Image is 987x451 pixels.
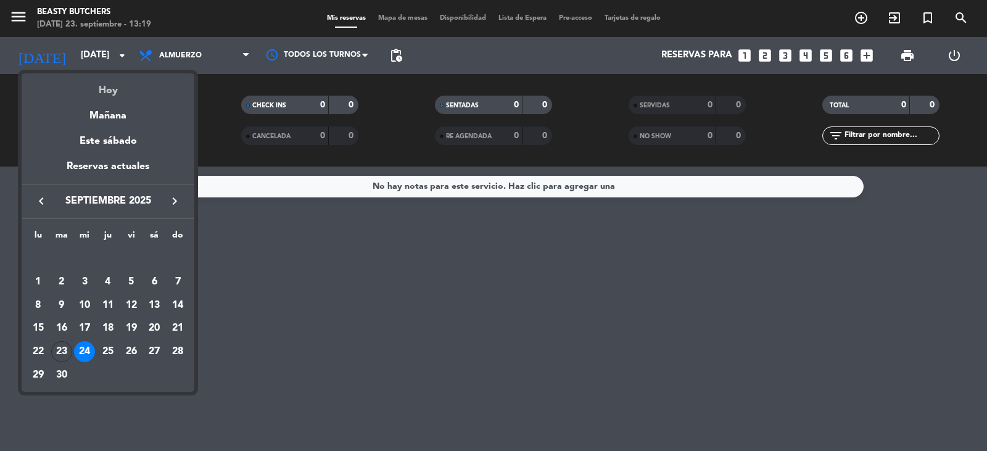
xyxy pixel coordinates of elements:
div: 8 [28,295,49,316]
div: 22 [28,341,49,362]
div: 18 [97,318,118,339]
div: 12 [121,295,142,316]
td: SEP. [27,247,189,270]
td: 30 de septiembre de 2025 [50,363,73,387]
th: lunes [27,228,50,247]
div: Reservas actuales [22,159,194,184]
td: 20 de septiembre de 2025 [143,317,167,340]
td: 27 de septiembre de 2025 [143,340,167,363]
td: 5 de septiembre de 2025 [120,270,143,294]
td: 29 de septiembre de 2025 [27,363,50,387]
td: 12 de septiembre de 2025 [120,294,143,317]
td: 22 de septiembre de 2025 [27,340,50,363]
div: 19 [121,318,142,339]
div: 7 [167,271,188,292]
td: 14 de septiembre de 2025 [166,294,189,317]
td: 21 de septiembre de 2025 [166,317,189,340]
div: 9 [51,295,72,316]
div: 6 [144,271,165,292]
td: 9 de septiembre de 2025 [50,294,73,317]
td: 26 de septiembre de 2025 [120,340,143,363]
div: 5 [121,271,142,292]
td: 6 de septiembre de 2025 [143,270,167,294]
div: 27 [144,341,165,362]
div: 10 [74,295,95,316]
div: 15 [28,318,49,339]
div: 25 [97,341,118,362]
div: 16 [51,318,72,339]
td: 28 de septiembre de 2025 [166,340,189,363]
div: 3 [74,271,95,292]
div: 4 [97,271,118,292]
div: 26 [121,341,142,362]
th: viernes [120,228,143,247]
td: 10 de septiembre de 2025 [73,294,96,317]
div: 14 [167,295,188,316]
td: 23 de septiembre de 2025 [50,340,73,363]
td: 25 de septiembre de 2025 [96,340,120,363]
div: 23 [51,341,72,362]
div: Mañana [22,99,194,124]
div: 20 [144,318,165,339]
td: 19 de septiembre de 2025 [120,317,143,340]
div: 1 [28,271,49,292]
button: keyboard_arrow_right [163,193,186,209]
td: 7 de septiembre de 2025 [166,270,189,294]
div: 13 [144,295,165,316]
div: 30 [51,365,72,386]
div: Este sábado [22,124,194,159]
div: 28 [167,341,188,362]
td: 11 de septiembre de 2025 [96,294,120,317]
td: 8 de septiembre de 2025 [27,294,50,317]
td: 17 de septiembre de 2025 [73,317,96,340]
div: 17 [74,318,95,339]
td: 18 de septiembre de 2025 [96,317,120,340]
span: septiembre 2025 [52,193,163,209]
button: keyboard_arrow_left [30,193,52,209]
th: miércoles [73,228,96,247]
td: 2 de septiembre de 2025 [50,270,73,294]
i: keyboard_arrow_right [167,194,182,209]
div: 21 [167,318,188,339]
div: 2 [51,271,72,292]
td: 24 de septiembre de 2025 [73,340,96,363]
th: martes [50,228,73,247]
td: 13 de septiembre de 2025 [143,294,167,317]
div: 11 [97,295,118,316]
td: 1 de septiembre de 2025 [27,270,50,294]
td: 4 de septiembre de 2025 [96,270,120,294]
th: sábado [143,228,167,247]
div: Hoy [22,73,194,99]
th: jueves [96,228,120,247]
td: 16 de septiembre de 2025 [50,317,73,340]
th: domingo [166,228,189,247]
div: 29 [28,365,49,386]
i: keyboard_arrow_left [34,194,49,209]
div: 24 [74,341,95,362]
td: 3 de septiembre de 2025 [73,270,96,294]
td: 15 de septiembre de 2025 [27,317,50,340]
